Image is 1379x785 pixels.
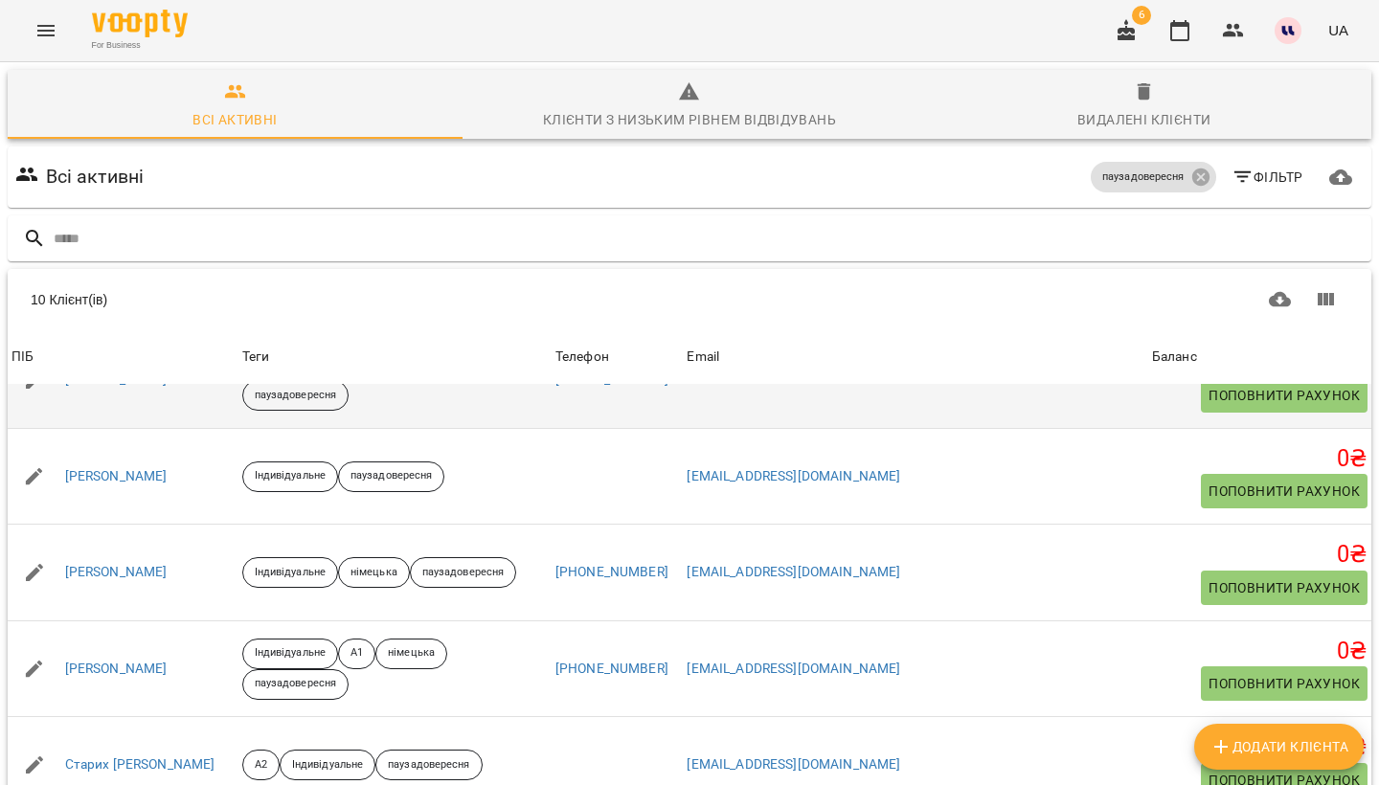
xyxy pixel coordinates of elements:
p: А1 [350,645,363,662]
div: паузадовересня [242,669,349,700]
img: 1255ca683a57242d3abe33992970777d.jpg [1275,17,1301,44]
button: Фільтр [1224,160,1311,194]
div: ПІБ [11,346,34,369]
div: Sort [11,346,34,369]
div: паузадовересня [1091,162,1215,192]
button: Menu [23,8,69,54]
a: [PHONE_NUMBER] [555,564,668,579]
div: Клієнти з низьким рівнем відвідувань [543,108,836,131]
button: Поповнити рахунок [1201,571,1368,605]
button: Показати колонки [1302,277,1348,323]
button: Додати клієнта [1194,724,1364,770]
span: 6 [1132,6,1151,25]
span: Поповнити рахунок [1209,576,1360,599]
div: паузадовересня [242,380,349,411]
p: паузадовересня [388,757,469,774]
div: 10 Клієнт(ів) [31,290,682,309]
div: Індивідуальне [280,750,375,780]
div: паузадовересня [410,557,516,588]
button: Поповнити рахунок [1201,666,1368,701]
a: Старих [PERSON_NAME] [65,755,215,774]
div: Теги [242,346,548,369]
div: Індивідуальне [242,557,338,588]
p: Індивідуальне [255,645,326,662]
div: Індивідуальне [242,639,338,669]
p: німецька [350,565,397,581]
div: Email [687,346,719,369]
div: Всі активні [192,108,277,131]
button: Завантажити CSV [1257,277,1303,323]
div: німецька [375,639,447,669]
div: Баланс [1152,346,1197,369]
p: паузадовересня [255,676,336,692]
span: Фільтр [1232,166,1303,189]
p: Індивідуальне [292,757,363,774]
div: Sort [1152,346,1197,369]
p: паузадовересня [422,565,504,581]
div: Sort [555,346,609,369]
a: [PHONE_NUMBER] [555,661,668,676]
div: Sort [687,346,719,369]
a: [EMAIL_ADDRESS][DOMAIN_NAME] [687,661,900,676]
span: Телефон [555,346,680,369]
p: паузадовересня [350,468,432,484]
div: німецька [338,557,410,588]
span: Додати клієнта [1209,735,1348,758]
a: [EMAIL_ADDRESS][DOMAIN_NAME] [687,756,900,772]
button: UA [1321,12,1356,48]
div: А1 [338,639,375,669]
p: Індивідуальне [255,565,326,581]
p: паузадовересня [1102,169,1184,186]
span: Email [687,346,1143,369]
span: ПІБ [11,346,235,369]
h6: Всі активні [46,162,145,191]
div: Телефон [555,346,609,369]
a: [PERSON_NAME] [65,467,168,486]
div: Table Toolbar [8,269,1371,330]
a: [PERSON_NAME] [65,563,168,582]
div: паузадовересня [375,750,482,780]
a: [EMAIL_ADDRESS][DOMAIN_NAME] [687,468,900,483]
div: паузадовересня [338,461,444,492]
p: А2 [255,757,267,774]
span: UA [1328,20,1348,40]
span: Баланс [1152,346,1368,369]
h5: 0 ₴ [1152,540,1368,570]
span: Поповнити рахунок [1209,672,1360,695]
span: Поповнити рахунок [1209,384,1360,407]
div: Видалені клієнти [1077,108,1210,131]
span: For Business [92,39,188,52]
h5: 0 ₴ [1152,637,1368,666]
button: Поповнити рахунок [1201,378,1368,413]
a: [PERSON_NAME] [65,660,168,679]
p: Індивідуальне [255,468,326,484]
button: Поповнити рахунок [1201,474,1368,508]
p: паузадовересня [255,388,336,404]
p: німецька [388,645,435,662]
div: А2 [242,750,280,780]
span: Поповнити рахунок [1209,480,1360,503]
div: Індивідуальне [242,461,338,492]
img: Voopty Logo [92,10,188,37]
a: [EMAIL_ADDRESS][DOMAIN_NAME] [687,564,900,579]
h5: 0 ₴ [1152,732,1368,762]
h5: 0 ₴ [1152,444,1368,474]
